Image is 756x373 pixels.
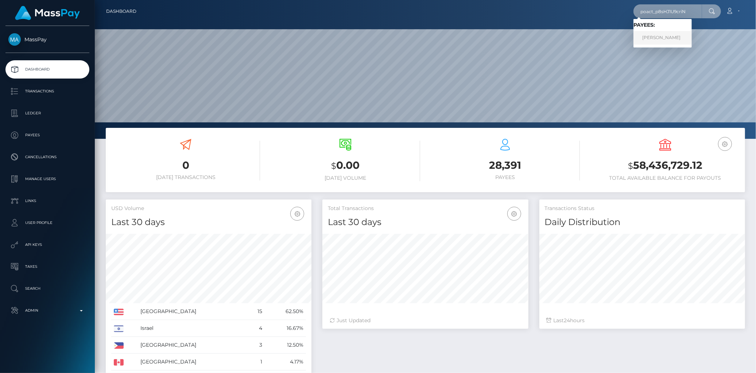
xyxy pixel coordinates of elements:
[5,36,89,43] span: MassPay
[8,283,86,294] p: Search
[5,170,89,188] a: Manage Users
[114,326,124,332] img: IL.png
[111,158,260,172] h3: 0
[8,33,21,46] img: MassPay
[8,305,86,316] p: Admin
[138,320,247,337] td: Israel
[5,236,89,254] a: API Keys
[591,158,740,173] h3: 58,436,729.12
[5,82,89,100] a: Transactions
[111,174,260,180] h6: [DATE] Transactions
[5,60,89,79] a: Dashboard
[265,337,306,354] td: 12.50%
[633,4,702,18] input: Search...
[564,317,570,324] span: 24
[8,130,86,141] p: Payees
[114,309,124,315] img: US.png
[628,161,633,171] small: $
[633,31,692,45] a: [PERSON_NAME]
[8,152,86,163] p: Cancellations
[431,174,580,180] h6: Payees
[265,320,306,337] td: 16.67%
[271,158,420,173] h3: 0.00
[328,205,523,212] h5: Total Transactions
[114,342,124,349] img: PH.png
[8,108,86,119] p: Ledger
[247,320,265,337] td: 4
[5,126,89,144] a: Payees
[8,195,86,206] p: Links
[8,217,86,228] p: User Profile
[5,214,89,232] a: User Profile
[545,205,740,212] h5: Transactions Status
[111,205,306,212] h5: USD Volume
[545,216,740,229] h4: Daily Distribution
[15,6,80,20] img: MassPay Logo
[5,279,89,298] a: Search
[8,174,86,184] p: Manage Users
[431,158,580,172] h3: 28,391
[5,148,89,166] a: Cancellations
[247,303,265,320] td: 15
[106,4,136,19] a: Dashboard
[138,354,247,370] td: [GEOGRAPHIC_DATA]
[633,22,692,28] h6: Payees:
[328,216,523,229] h4: Last 30 days
[5,104,89,122] a: Ledger
[247,354,265,370] td: 1
[331,161,336,171] small: $
[591,175,740,181] h6: Total Available Balance for Payouts
[8,64,86,75] p: Dashboard
[8,261,86,272] p: Taxes
[8,86,86,97] p: Transactions
[247,337,265,354] td: 3
[8,239,86,250] p: API Keys
[5,192,89,210] a: Links
[5,258,89,276] a: Taxes
[547,317,738,324] div: Last hours
[265,303,306,320] td: 62.50%
[5,301,89,320] a: Admin
[138,337,247,354] td: [GEOGRAPHIC_DATA]
[111,216,306,229] h4: Last 30 days
[265,354,306,370] td: 4.17%
[138,303,247,320] td: [GEOGRAPHIC_DATA]
[271,175,420,181] h6: [DATE] Volume
[330,317,521,324] div: Just Updated
[114,359,124,366] img: CA.png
